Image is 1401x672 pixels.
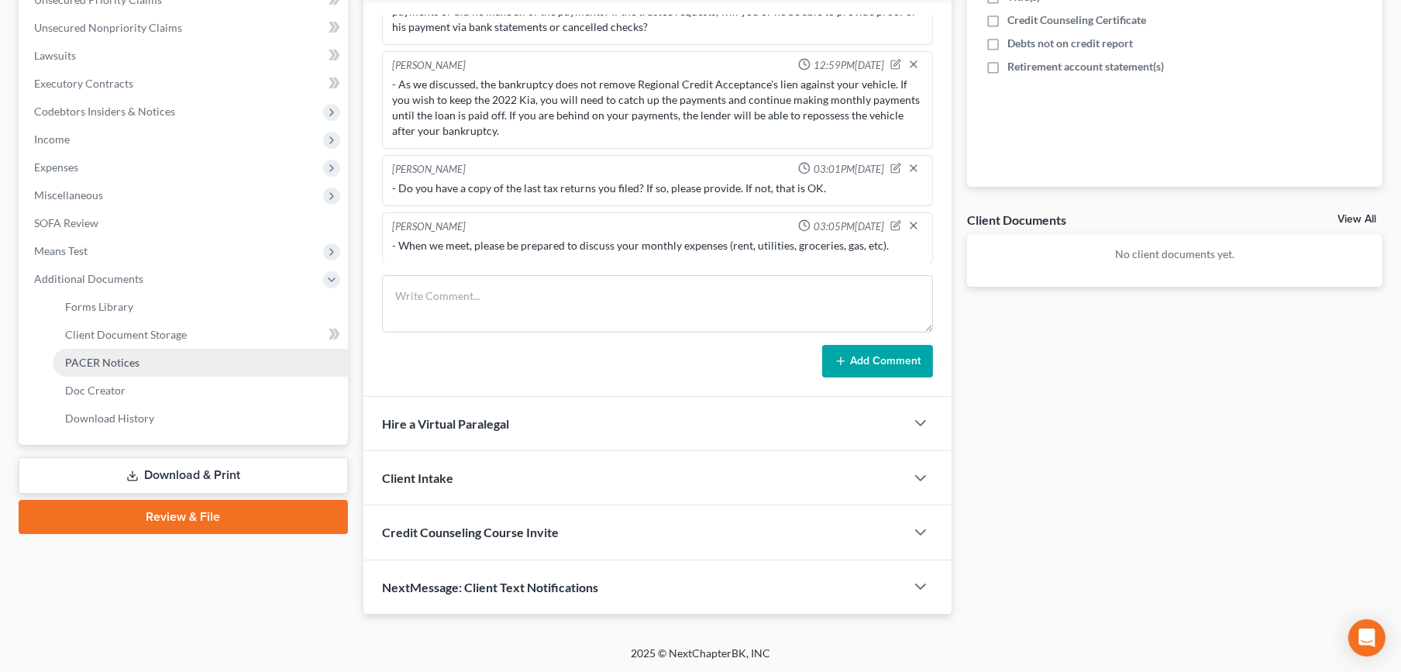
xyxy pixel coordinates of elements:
div: [PERSON_NAME] [392,162,466,177]
div: - Do you have a copy of the last tax returns you filed? If so, please provide. If not, that is OK. [392,181,923,196]
span: Credit Counseling Certificate [1007,12,1146,28]
span: Debts not on credit report [1007,36,1133,51]
div: [PERSON_NAME] [392,219,466,235]
span: Download History [65,412,154,425]
span: Hire a Virtual Paralegal [382,416,509,431]
span: 12:59PM[DATE] [814,58,884,73]
a: PACER Notices [53,349,348,377]
span: 03:05PM[DATE] [814,219,884,234]
span: Doc Creator [65,384,126,397]
div: [PERSON_NAME] [392,58,466,74]
div: Client Documents [967,212,1066,228]
span: Credit Counseling Course Invite [382,525,559,539]
a: Review & File [19,500,348,534]
span: Means Test [34,244,88,257]
a: Download & Print [19,457,348,494]
span: NextMessage: Client Text Notifications [382,580,598,594]
span: Expenses [34,160,78,174]
span: Unsecured Nonpriority Claims [34,21,182,34]
a: Forms Library [53,293,348,321]
a: Lawsuits [22,42,348,70]
button: Add Comment [822,345,933,377]
span: Client Document Storage [65,328,187,341]
p: No client documents yet. [979,246,1370,262]
div: - When we meet, please be prepared to discuss your monthly expenses (rent, utilities, groceries, ... [392,238,923,253]
a: Doc Creator [53,377,348,405]
span: Client Intake [382,470,453,485]
span: Executory Contracts [34,77,133,90]
span: Lawsuits [34,49,76,62]
span: 03:01PM[DATE] [814,162,884,177]
a: Unsecured Nonpriority Claims [22,14,348,42]
span: Codebtors Insiders & Notices [34,105,175,118]
span: SOFA Review [34,216,98,229]
a: SOFA Review [22,209,348,237]
a: View All [1337,214,1376,225]
div: Open Intercom Messenger [1348,619,1386,656]
a: Download History [53,405,348,432]
span: Miscellaneous [34,188,103,202]
div: - As we discussed, the bankruptcy does not remove Regional Credit Acceptance's lien against your ... [392,77,923,139]
a: Executory Contracts [22,70,348,98]
span: Retirement account statement(s) [1007,59,1164,74]
span: Additional Documents [34,272,143,285]
span: PACER Notices [65,356,139,369]
span: Forms Library [65,300,133,313]
a: Client Document Storage [53,321,348,349]
span: Income [34,133,70,146]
